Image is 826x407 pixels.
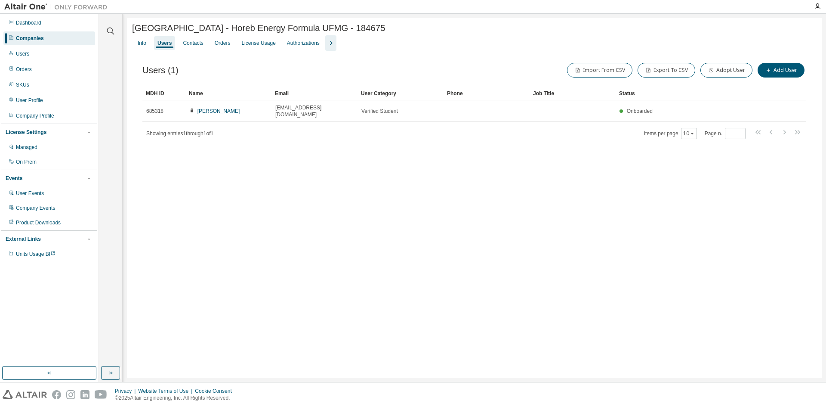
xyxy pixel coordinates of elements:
[189,87,268,100] div: Name
[758,63,804,78] button: Add User
[157,40,172,47] div: Users
[567,63,632,78] button: Import From CSV
[115,395,237,402] p: © 2025 Altair Engineering, Inc. All Rights Reserved.
[6,236,41,242] div: External Links
[4,3,112,11] img: Altair One
[241,40,275,47] div: License Usage
[275,87,354,100] div: Email
[16,190,44,197] div: User Events
[66,390,75,399] img: instagram.svg
[361,87,440,100] div: User Category
[215,40,231,47] div: Orders
[700,63,752,78] button: Adopt User
[16,19,41,26] div: Dashboard
[138,40,146,47] div: Info
[287,40,320,47] div: Authorizations
[619,87,755,100] div: Status
[197,108,240,114] a: [PERSON_NAME]
[146,87,182,100] div: MDH ID
[95,390,107,399] img: youtube.svg
[16,50,29,57] div: Users
[16,66,32,73] div: Orders
[16,219,61,226] div: Product Downloads
[16,81,29,88] div: SKUs
[361,108,398,115] span: Verified Student
[683,130,695,137] button: 10
[447,87,526,100] div: Phone
[80,390,89,399] img: linkedin.svg
[142,65,179,75] span: Users (1)
[183,40,203,47] div: Contacts
[275,104,354,118] span: [EMAIL_ADDRESS][DOMAIN_NAME]
[6,175,22,182] div: Events
[705,128,746,139] span: Page n.
[644,128,697,139] span: Items per page
[16,158,37,165] div: On Prem
[115,388,138,395] div: Privacy
[132,23,385,33] span: [GEOGRAPHIC_DATA] - Horeb Energy Formula UFMG - 184675
[195,388,237,395] div: Cookie Consent
[16,205,55,211] div: Company Events
[16,112,54,119] div: Company Profile
[627,108,653,114] span: Onboarded
[638,63,695,78] button: Export To CSV
[146,108,163,115] span: 685318
[16,251,55,257] span: Units Usage BI
[52,390,61,399] img: facebook.svg
[533,87,612,100] div: Job Title
[6,129,46,136] div: License Settings
[16,35,44,42] div: Companies
[138,388,195,395] div: Website Terms of Use
[146,130,213,137] span: Showing entries 1 through 1 of 1
[16,97,43,104] div: User Profile
[16,144,37,151] div: Managed
[3,390,47,399] img: altair_logo.svg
